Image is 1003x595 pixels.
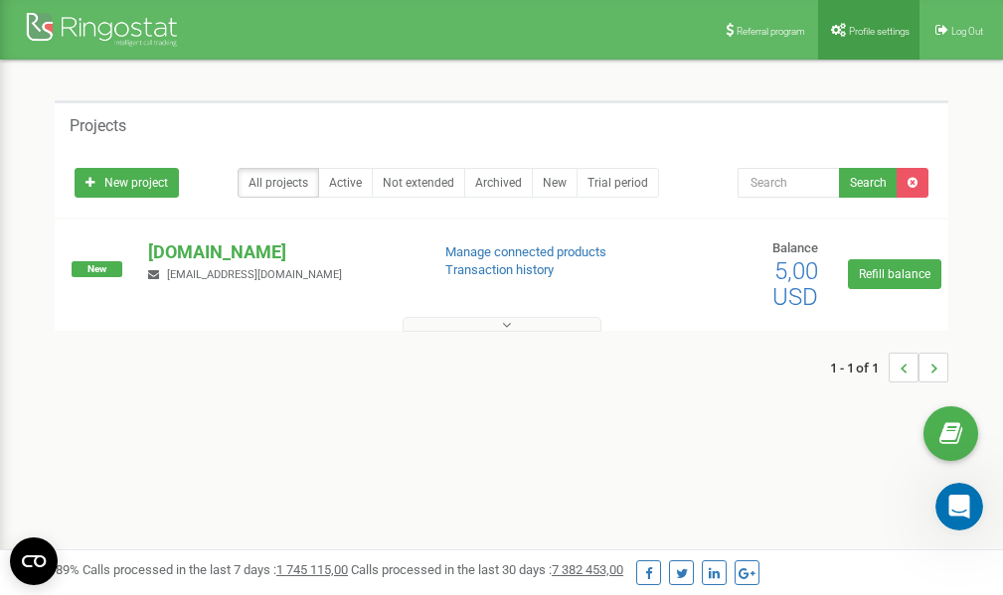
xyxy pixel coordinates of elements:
span: Calls processed in the last 7 days : [83,562,348,577]
span: Referral program [737,26,805,37]
span: Log Out [951,26,983,37]
a: Not extended [372,168,465,198]
button: Open CMP widget [10,537,58,585]
nav: ... [830,333,948,402]
a: Trial period [577,168,659,198]
a: Refill balance [848,259,941,289]
span: [EMAIL_ADDRESS][DOMAIN_NAME] [167,268,342,281]
a: Manage connected products [445,244,606,259]
span: Balance [772,240,818,255]
a: New project [75,168,179,198]
span: New [72,261,122,277]
a: All projects [238,168,319,198]
input: Search [738,168,840,198]
span: Profile settings [849,26,910,37]
h5: Projects [70,117,126,135]
span: Calls processed in the last 30 days : [351,562,623,577]
button: Search [839,168,898,198]
a: Archived [464,168,533,198]
p: [DOMAIN_NAME] [148,239,413,265]
u: 7 382 453,00 [552,562,623,577]
span: 1 - 1 of 1 [830,353,889,382]
u: 1 745 115,00 [276,562,348,577]
iframe: Intercom live chat [935,483,983,530]
a: Active [318,168,373,198]
a: New [532,168,578,198]
span: 5,00 USD [772,257,818,311]
a: Transaction history [445,262,554,277]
